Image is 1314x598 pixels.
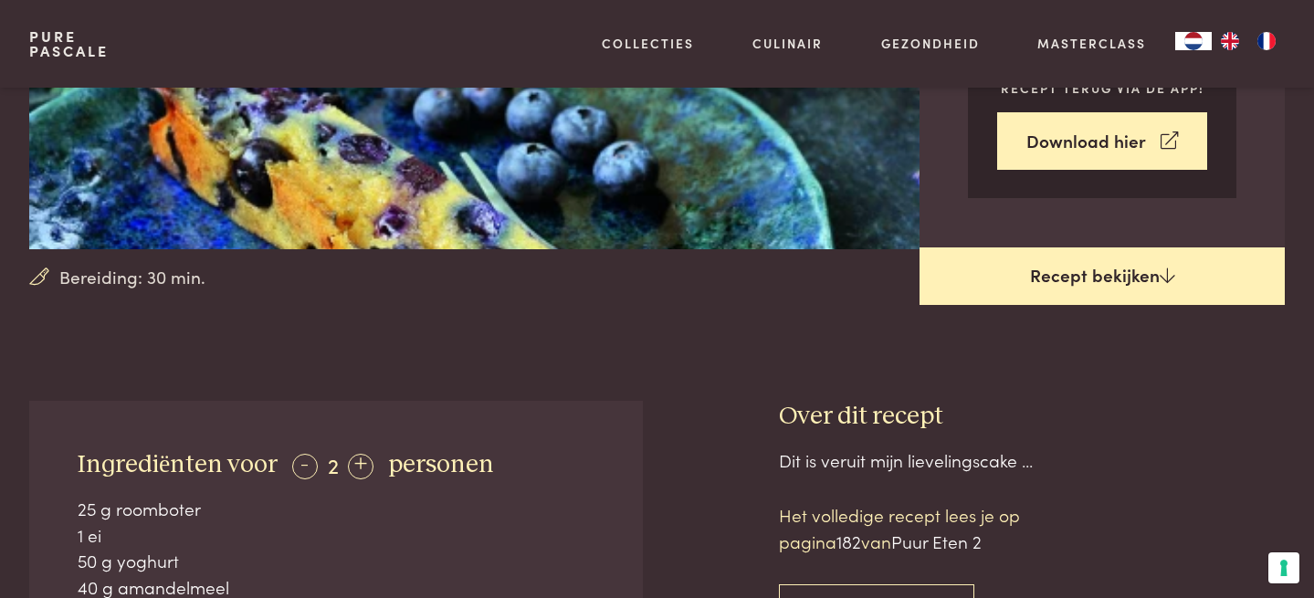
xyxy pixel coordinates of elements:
[348,454,373,479] div: +
[1212,32,1285,50] ul: Language list
[997,112,1207,170] a: Download hier
[78,522,594,549] div: 1 ei
[1175,32,1212,50] div: Language
[752,34,823,53] a: Culinair
[779,447,1285,474] div: Dit is veruit mijn lievelingscake ...
[1268,552,1299,583] button: Uw voorkeuren voor toestemming voor trackingtechnologieën
[836,529,861,553] span: 182
[78,452,278,477] span: Ingrediënten voor
[78,496,594,522] div: 25 g roomboter
[1037,34,1146,53] a: Masterclass
[881,34,980,53] a: Gezondheid
[1212,32,1248,50] a: EN
[29,29,109,58] a: PurePascale
[891,529,982,553] span: Puur Eten 2
[388,452,494,477] span: personen
[292,454,318,479] div: -
[1175,32,1212,50] a: NL
[779,401,1285,433] h3: Over dit recept
[78,548,594,574] div: 50 g yoghurt
[920,247,1285,306] a: Recept bekijken
[328,449,339,479] span: 2
[602,34,694,53] a: Collecties
[1248,32,1285,50] a: FR
[1175,32,1285,50] aside: Language selected: Nederlands
[779,502,1089,554] p: Het volledige recept lees je op pagina van
[59,264,205,290] span: Bereiding: 30 min.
